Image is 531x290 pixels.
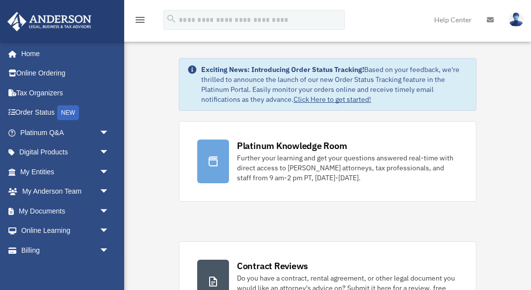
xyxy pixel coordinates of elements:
a: Home [7,44,119,64]
a: Platinum Knowledge Room Further your learning and get your questions answered real-time with dire... [179,121,476,202]
a: Platinum Q&Aarrow_drop_down [7,123,124,143]
span: arrow_drop_down [99,221,119,241]
a: My Anderson Teamarrow_drop_down [7,182,124,202]
div: Platinum Knowledge Room [237,140,347,152]
span: arrow_drop_down [99,143,119,163]
a: Billingarrow_drop_down [7,240,124,260]
div: Further your learning and get your questions answered real-time with direct access to [PERSON_NAM... [237,153,458,183]
a: Digital Productsarrow_drop_down [7,143,124,162]
span: arrow_drop_down [99,162,119,182]
img: Anderson Advisors Platinum Portal [4,12,94,31]
i: menu [134,14,146,26]
strong: Exciting News: Introducing Order Status Tracking! [201,65,364,74]
a: Online Learningarrow_drop_down [7,221,124,241]
div: Contract Reviews [237,260,308,272]
img: User Pic [509,12,524,27]
a: Click Here to get started! [294,95,371,104]
span: arrow_drop_down [99,201,119,221]
div: Based on your feedback, we're thrilled to announce the launch of our new Order Status Tracking fe... [201,65,468,104]
a: Online Ordering [7,64,124,83]
a: menu [134,17,146,26]
span: arrow_drop_down [99,182,119,202]
span: arrow_drop_down [99,123,119,143]
a: My Documentsarrow_drop_down [7,201,124,221]
a: Order StatusNEW [7,103,124,123]
div: NEW [57,105,79,120]
span: arrow_drop_down [99,240,119,261]
a: Tax Organizers [7,83,124,103]
a: My Entitiesarrow_drop_down [7,162,124,182]
i: search [166,13,177,24]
